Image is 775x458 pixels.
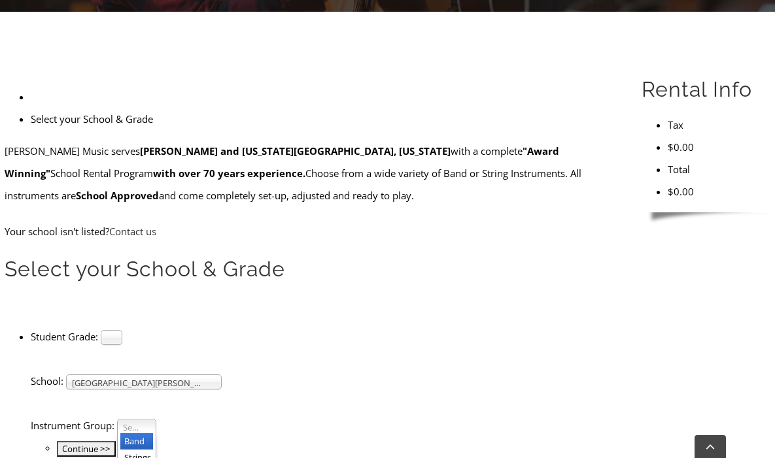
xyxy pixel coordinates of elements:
[76,189,159,202] strong: School Approved
[5,220,611,242] p: Your school isn't listed?
[642,212,770,224] img: sidebar-footer.png
[153,167,305,180] strong: with over 70 years experience.
[140,144,451,157] strong: [PERSON_NAME] and [US_STATE][GEOGRAPHIC_DATA], [US_STATE]
[31,419,114,432] label: Instrument Group:
[5,140,611,206] p: [PERSON_NAME] Music serves with a complete School Rental Program Choose from a wide variety of Ba...
[668,180,770,203] li: $0.00
[120,433,153,450] li: Band
[668,158,770,180] li: Total
[72,375,204,391] span: [GEOGRAPHIC_DATA][PERSON_NAME]
[31,330,98,343] label: Student Grade:
[57,441,116,457] input: Continue >>
[5,255,611,283] h2: Select your School & Grade
[123,419,139,435] span: Select Instrument Group...
[109,225,156,238] a: Contact us
[668,136,770,158] li: $0.00
[31,108,611,130] li: Select your School & Grade
[642,76,770,103] h2: Rental Info
[31,374,63,387] label: School:
[668,114,770,136] li: Tax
